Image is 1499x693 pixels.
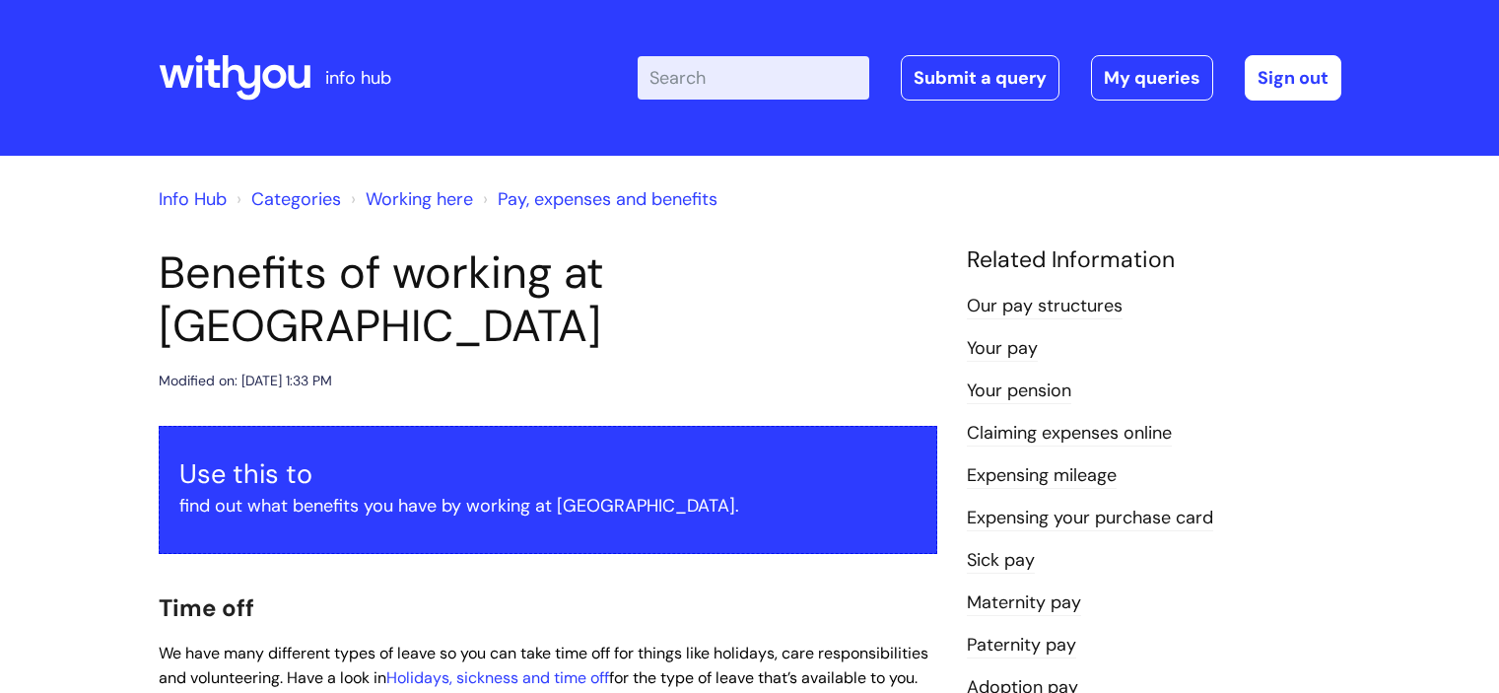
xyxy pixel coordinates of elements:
[386,667,609,688] a: Holidays, sickness and time off
[967,246,1341,274] h4: Related Information
[325,62,391,94] p: info hub
[967,294,1123,319] a: Our pay structures
[159,246,937,353] h1: Benefits of working at [GEOGRAPHIC_DATA]
[967,590,1081,616] a: Maternity pay
[346,183,473,215] li: Working here
[159,187,227,211] a: Info Hub
[967,506,1213,531] a: Expensing your purchase card
[498,187,717,211] a: Pay, expenses and benefits
[967,421,1172,447] a: Claiming expenses online
[967,336,1038,362] a: Your pay
[638,55,1341,101] div: | -
[179,458,917,490] h3: Use this to
[638,56,869,100] input: Search
[967,633,1076,658] a: Paternity pay
[967,463,1117,489] a: Expensing mileage
[478,183,717,215] li: Pay, expenses and benefits
[1245,55,1341,101] a: Sign out
[179,490,917,521] p: find out what benefits you have by working at [GEOGRAPHIC_DATA].
[232,183,341,215] li: Solution home
[159,369,332,393] div: Modified on: [DATE] 1:33 PM
[1091,55,1213,101] a: My queries
[251,187,341,211] a: Categories
[159,643,928,688] span: We have many different types of leave so you can take time off for things like holidays, care res...
[967,548,1035,574] a: Sick pay
[967,379,1071,404] a: Your pension
[366,187,473,211] a: Working here
[901,55,1059,101] a: Submit a query
[159,592,254,623] span: Time off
